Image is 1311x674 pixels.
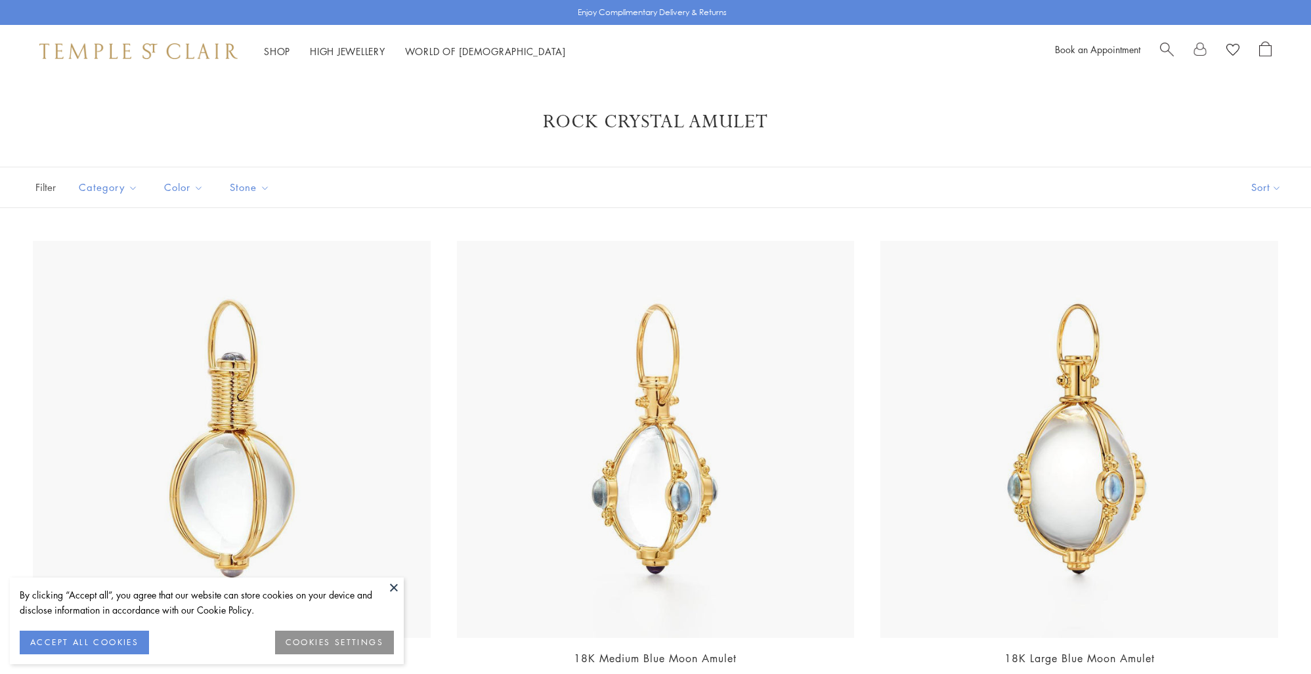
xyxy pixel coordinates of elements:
a: High JewelleryHigh Jewellery [310,45,385,58]
button: COOKIES SETTINGS [275,631,394,654]
span: Category [72,179,148,196]
a: Open Shopping Bag [1259,41,1272,61]
span: Stone [223,179,280,196]
button: Category [69,173,148,202]
img: P54801-E18BM [457,241,855,639]
img: Temple St. Clair [39,43,238,59]
button: ACCEPT ALL COOKIES [20,631,149,654]
a: ShopShop [264,45,290,58]
button: Color [154,173,213,202]
a: View Wishlist [1226,41,1239,61]
a: Book an Appointment [1055,43,1140,56]
img: 18K Archival Amulet [33,241,431,639]
img: P54801-E18BM [880,241,1278,639]
div: By clicking “Accept all”, you agree that our website can store cookies on your device and disclos... [20,587,394,618]
span: Color [158,179,213,196]
a: 18K Medium Blue Moon Amulet [574,651,737,665]
nav: Main navigation [264,43,566,60]
h1: Rock Crystal Amulet [53,110,1258,134]
button: Show sort by [1222,167,1311,207]
a: World of [DEMOGRAPHIC_DATA]World of [DEMOGRAPHIC_DATA] [405,45,566,58]
p: Enjoy Complimentary Delivery & Returns [578,6,727,19]
a: 18K Large Blue Moon Amulet [1004,651,1155,665]
button: Stone [220,173,280,202]
a: Search [1160,41,1174,61]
